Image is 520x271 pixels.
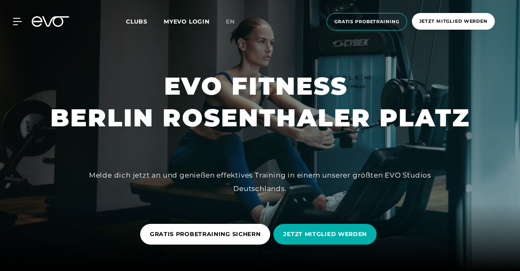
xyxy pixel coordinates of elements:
[324,13,409,30] a: Gratis Probetraining
[150,230,261,238] span: GRATIS PROBETRAINING SICHERN
[419,18,487,25] span: Jetzt Mitglied werden
[283,230,367,238] span: JETZT MITGLIED WERDEN
[126,18,147,25] span: Clubs
[226,18,235,25] span: en
[50,70,470,134] h1: EVO FITNESS BERLIN ROSENTHALER PLATZ
[226,17,245,26] a: en
[273,218,380,251] a: JETZT MITGLIED WERDEN
[77,169,443,195] div: Melde dich jetzt an und genießen effektives Training in einem unserer größten EVO Studios Deutsch...
[164,18,210,25] a: MYEVO LOGIN
[126,17,164,25] a: Clubs
[409,13,497,30] a: Jetzt Mitglied werden
[334,18,399,25] span: Gratis Probetraining
[140,218,274,251] a: GRATIS PROBETRAINING SICHERN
